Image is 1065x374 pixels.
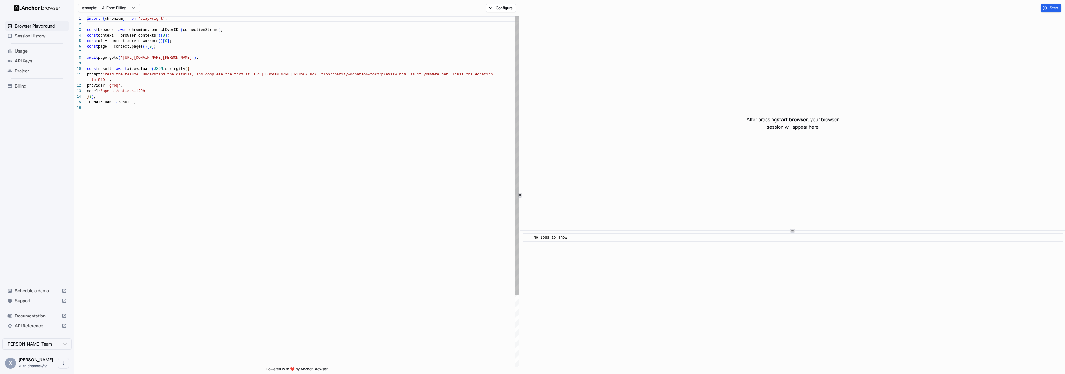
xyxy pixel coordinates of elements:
span: 'Read the resume, understand the details, and comp [102,72,214,77]
img: Anchor Logo [14,5,60,11]
span: page.goto [98,56,118,60]
span: , [109,78,111,82]
span: chromium.connectOverCDP [129,28,181,32]
button: Configure [486,4,516,12]
span: Project [15,68,67,74]
div: 10 [74,66,81,72]
div: 9 [74,61,81,66]
span: const [87,39,98,43]
span: [ [147,45,149,49]
span: Usage [15,48,67,54]
span: Documentation [15,313,59,319]
span: from [127,17,136,21]
span: .stringify [163,67,185,71]
span: ; [154,45,156,49]
span: ; [94,95,96,99]
span: await [116,67,127,71]
span: } [123,17,125,21]
span: No logs to show [534,235,567,240]
div: Schedule a demo [5,286,69,296]
p: After pressing , your browser session will appear here [746,116,839,131]
span: Browser Playground [15,23,67,29]
span: ai = context.serviceWorkers [98,39,158,43]
div: X [5,358,16,369]
span: ( [152,67,154,71]
span: ] [167,39,169,43]
span: ( [143,45,145,49]
span: page = context.pages [98,45,143,49]
span: { [102,17,105,21]
span: ( [180,28,183,32]
span: Xuan Li [19,357,53,362]
div: Project [5,66,69,76]
span: ( [158,39,160,43]
div: Support [5,296,69,306]
span: Session History [15,33,67,39]
span: ai.evaluate [127,67,152,71]
span: await [118,28,129,32]
div: 11 [74,72,81,77]
span: 'playwright' [138,17,165,21]
div: Billing [5,81,69,91]
div: 5 [74,38,81,44]
span: Support [15,298,59,304]
div: API Reference [5,321,69,331]
span: const [87,67,98,71]
span: example: [82,6,97,11]
div: 2 [74,22,81,27]
span: browser = [98,28,118,32]
div: API Keys [5,56,69,66]
span: start browser [777,116,808,123]
span: ) [91,95,93,99]
span: const [87,33,98,38]
span: JSON [154,67,163,71]
span: [DOMAIN_NAME] [87,100,116,105]
span: '[URL][DOMAIN_NAME][PERSON_NAME]' [120,56,194,60]
div: 7 [74,49,81,55]
div: 14 [74,94,81,100]
span: ; [169,39,172,43]
span: 0 [165,39,167,43]
span: lete the form at [URL][DOMAIN_NAME][PERSON_NAME] [214,72,321,77]
span: result [118,100,132,105]
span: ) [158,33,160,38]
span: Billing [15,83,67,89]
span: ; [167,33,169,38]
span: API Keys [15,58,67,64]
span: Powered with ❤️ by Anchor Browser [266,367,328,374]
span: ( [118,56,120,60]
span: ) [194,56,196,60]
div: 12 [74,83,81,88]
span: [ [161,33,163,38]
span: were her. Limit the donation [430,72,493,77]
span: xuan.dreamer@gmail.com [19,363,50,368]
span: model: [87,89,100,93]
span: prompt: [87,72,102,77]
span: ; [134,100,136,105]
span: ​ [526,234,529,241]
span: ; [221,28,223,32]
span: ] [165,33,167,38]
span: connectionString [183,28,219,32]
span: Start [1050,6,1058,11]
span: const [87,28,98,32]
div: 1 [74,16,81,22]
span: ; [196,56,198,60]
div: 6 [74,44,81,49]
span: { [187,67,189,71]
span: API Reference [15,323,59,329]
span: const [87,45,98,49]
span: ( [185,67,187,71]
span: ; [165,17,167,21]
span: [ [163,39,165,43]
span: provider: [87,84,107,88]
button: Start [1041,4,1061,12]
div: 4 [74,33,81,38]
span: ( [156,33,158,38]
span: ( [116,100,118,105]
span: ) [145,45,147,49]
span: ) [219,28,221,32]
span: import [87,17,100,21]
div: 3 [74,27,81,33]
span: ) [161,39,163,43]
